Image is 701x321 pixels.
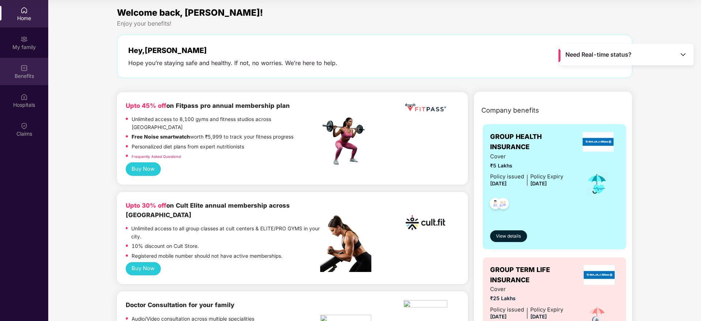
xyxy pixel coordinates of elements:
[490,295,563,303] span: ₹25 Lakhs
[679,51,687,58] img: Toggle Icon
[565,51,632,58] span: Need Real-time status?
[490,314,507,320] span: [DATE]
[490,285,563,294] span: Cover
[530,314,547,320] span: [DATE]
[126,301,234,309] b: Doctor Consultation for your family
[403,300,447,310] img: physica%20-%20Edited.png
[490,306,524,314] div: Policy issued
[530,306,563,314] div: Policy Expiry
